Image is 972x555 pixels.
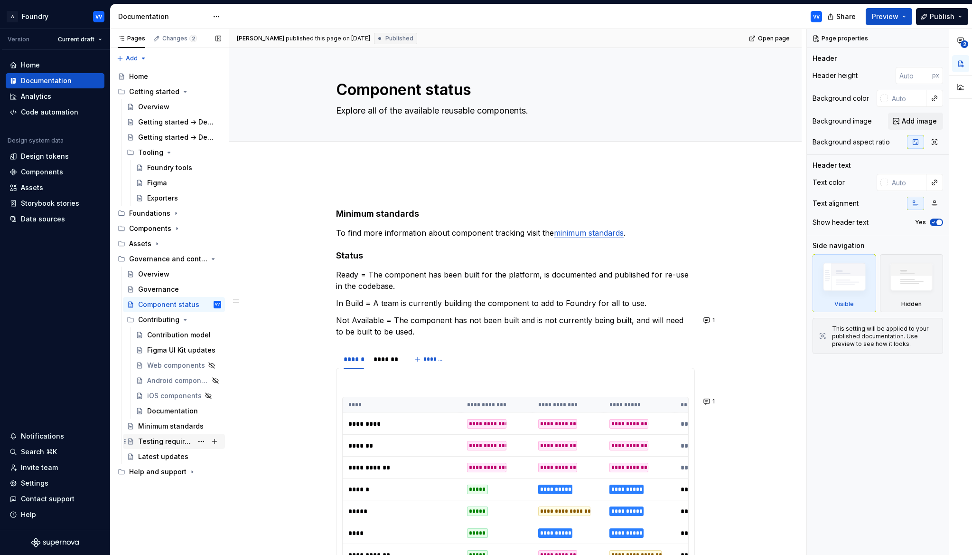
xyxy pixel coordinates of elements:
a: Code automation [6,105,104,120]
div: Design tokens [21,152,69,161]
div: Latest updates [138,452,188,461]
span: 1 [712,398,715,405]
div: Help [21,510,36,519]
div: Background aspect ratio [813,137,890,147]
div: Help and support [114,464,225,479]
span: Add [126,55,138,62]
a: Settings [6,476,104,491]
button: 1 [701,395,719,408]
div: Storybook stories [21,199,79,208]
div: Home [21,60,40,70]
div: Background color [813,94,869,103]
span: Open page [758,35,790,42]
div: Search ⌘K [21,447,57,457]
div: Hidden [901,300,922,308]
button: Add image [888,113,943,130]
p: Ready = The component has been built for the platform, is documented and published for re-use in ... [336,269,695,292]
a: Analytics [6,89,104,104]
p: To find more information about component tracking visit the . [336,227,695,239]
span: Published [385,35,413,42]
span: Preview [872,12,898,21]
textarea: Explore all of the available reusable components. [334,103,693,118]
div: Invite team [21,463,58,472]
div: Exporters [147,193,178,203]
button: Search ⌘K [6,444,104,459]
div: Tooling [138,148,163,157]
span: Current draft [58,36,94,43]
input: Auto [896,67,932,84]
a: Open page [746,32,794,45]
div: Minimum standards [138,421,204,431]
a: Figma UI Kit updates [132,343,225,358]
div: Getting started -> Developer [138,133,216,142]
a: Foundry tools [132,160,225,175]
div: Foundations [129,209,170,218]
span: Add image [902,116,937,126]
button: Contact support [6,491,104,507]
div: Design system data [8,137,64,144]
a: Getting started -> Developer [123,130,225,145]
a: Assets [6,180,104,195]
h4: Status [336,250,695,261]
a: Components [6,164,104,180]
button: AFoundryVV [2,6,108,27]
a: Latest updates [123,449,225,464]
div: Android components [147,376,209,385]
p: Not Available = The component has not been built and is not currently being built, and will need ... [336,315,695,337]
div: Foundations [114,206,225,221]
div: Overview [138,102,169,112]
div: Pages [118,35,145,42]
button: Help [6,507,104,522]
div: Header [813,54,837,63]
div: Page tree [114,69,225,479]
a: Getting started -> Designer [123,115,225,130]
label: Yes [915,219,926,226]
div: Foundry tools [147,163,192,172]
h4: Minimum standards [336,208,695,220]
div: Version [8,36,29,43]
div: Text color [813,178,845,187]
a: iOS components [132,388,225,403]
div: Governance and contribution [129,254,207,264]
div: Governance [138,285,179,294]
span: 2 [961,40,968,48]
div: Figma UI Kit updates [147,345,215,355]
button: Current draft [54,33,106,46]
div: Analytics [21,92,51,101]
span: Share [836,12,856,21]
div: Assets [129,239,151,249]
a: Exporters [132,191,225,206]
a: Documentation [132,403,225,419]
textarea: Component status [334,78,693,101]
div: A [7,11,18,22]
div: Documentation [21,76,72,86]
a: Minimum standards [123,419,225,434]
span: 1 [712,316,715,324]
a: Home [6,57,104,73]
div: Data sources [21,214,65,224]
a: Governance [123,282,225,297]
div: Contributing [123,312,225,327]
div: Overview [138,269,169,279]
div: Getting started [129,87,179,96]
div: Side navigation [813,241,865,250]
div: Assets [114,236,225,251]
div: Settings [21,478,48,488]
div: Contact support [21,494,75,504]
input: Auto [888,90,926,107]
a: Testing requirements [123,434,225,449]
div: Help and support [129,467,187,477]
a: Component statusVV [123,297,225,312]
div: Home [129,72,148,81]
div: Visible [813,254,876,312]
div: Visible [834,300,854,308]
input: Auto [888,174,926,191]
a: Contribution model [132,327,225,343]
span: Publish [930,12,954,21]
a: Storybook stories [6,196,104,211]
a: Figma [132,175,225,191]
a: Android components [132,373,225,388]
div: Code automation [21,107,78,117]
div: This setting will be applied to your published documentation. Use preview to see how it looks. [832,325,937,348]
svg: Supernova Logo [31,538,79,547]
